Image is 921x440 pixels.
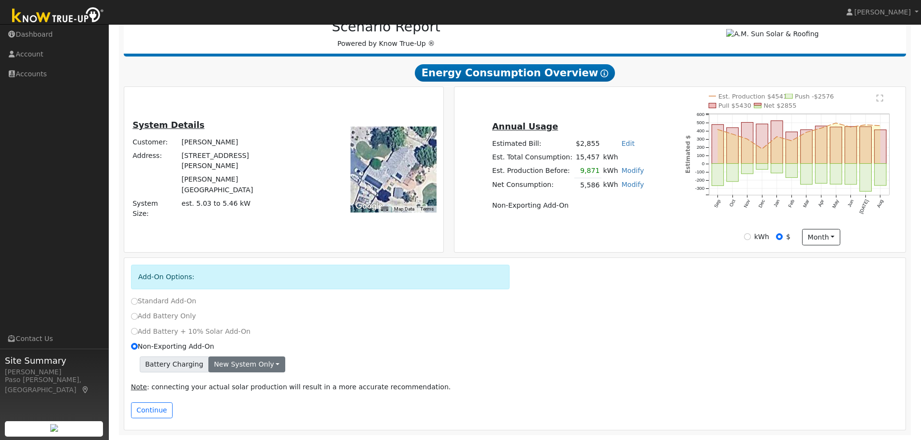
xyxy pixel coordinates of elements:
text: Dec [758,199,766,209]
rect: onclick="" [786,132,797,164]
td: kWh [601,178,620,192]
div: Paso [PERSON_NAME], [GEOGRAPHIC_DATA] [5,375,103,395]
rect: onclick="" [742,122,753,163]
img: retrieve [50,424,58,432]
td: [STREET_ADDRESS][PERSON_NAME] [180,149,305,173]
circle: onclick="" [865,124,867,126]
div: [PERSON_NAME] [5,367,103,377]
img: Google [353,200,385,213]
span: [PERSON_NAME] [854,8,911,16]
text: 300 [697,136,705,142]
a: Terms (opens in new tab) [420,206,434,212]
rect: onclick="" [845,127,857,164]
circle: onclick="" [850,126,852,128]
text: Aug [876,199,884,208]
circle: onclick="" [820,127,822,129]
rect: onclick="" [875,130,886,164]
text: 200 [697,144,705,150]
text: Jun [847,199,855,208]
input: kWh [744,233,751,240]
td: $2,855 [574,137,601,151]
a: Modify [621,167,644,174]
rect: onclick="" [712,125,723,164]
circle: onclick="" [879,125,881,127]
rect: onclick="" [801,130,812,164]
text: Oct [729,199,737,208]
text: 0 [702,161,705,166]
label: Add Battery Only [131,311,196,321]
rect: onclick="" [727,128,738,163]
text: May [832,199,840,209]
rect: onclick="" [771,121,783,164]
img: Know True-Up [7,5,109,27]
td: 9,871 [574,164,601,178]
a: Modify [621,181,644,188]
input: Non-Exporting Add-On [131,343,138,350]
u: Annual Usage [492,122,558,131]
rect: onclick="" [786,164,797,178]
button: Keyboard shortcuts [381,206,388,213]
button: Continue [131,402,173,419]
text: Estimated $ [685,135,691,173]
text: 400 [697,128,705,133]
rect: onclick="" [756,124,768,164]
text: Apr [817,199,825,208]
rect: onclick="" [830,164,842,185]
text: Mar [802,199,810,209]
circle: onclick="" [731,133,733,135]
text: Sep [713,199,722,209]
a: Edit [621,140,634,147]
i: Show Help [600,70,608,77]
circle: onclick="" [805,131,807,133]
text: Push -$2576 [795,93,834,100]
img: A.M. Sun Solar & Roofing [726,29,819,39]
circle: onclick="" [776,136,778,138]
text: Pull $5430 [718,102,751,109]
text: -300 [695,185,705,191]
rect: onclick="" [727,164,738,182]
text:  [877,94,883,102]
rect: onclick="" [845,164,857,185]
td: [PERSON_NAME][GEOGRAPHIC_DATA] [180,173,305,197]
text: 600 [697,112,705,117]
rect: onclick="" [742,164,753,174]
a: Open this area in Google Maps (opens a new window) [353,200,385,213]
td: kWh [601,164,620,178]
td: Est. Production Before: [490,164,574,178]
span: : connecting your actual solar production will result in a more accurate recommendation. [131,383,451,391]
text: 100 [697,153,705,158]
td: System Size [180,197,305,220]
label: Non-Exporting Add-On [131,341,214,352]
rect: onclick="" [712,164,723,186]
label: kWh [754,232,769,242]
circle: onclick="" [835,122,837,124]
td: System Size: [131,197,180,220]
circle: onclick="" [761,148,763,150]
rect: onclick="" [860,164,871,192]
input: Standard Add-On [131,298,138,305]
u: System Details [132,120,205,130]
text: Nov [743,199,751,209]
input: Add Battery + 10% Solar Add-On [131,328,138,335]
td: 5,586 [574,178,601,192]
rect: onclick="" [860,127,871,163]
span: Battery Charging [140,356,209,373]
span: Energy Consumption Overview [415,64,615,82]
label: Standard Add-On [131,296,196,306]
td: Address: [131,149,180,173]
text: Net $2855 [764,102,797,109]
text: Jan [773,199,781,208]
circle: onclick="" [791,140,793,142]
span: est. 5.03 to 5.46 kW [182,199,251,207]
circle: onclick="" [746,138,748,140]
span: Site Summary [5,354,103,367]
rect: onclick="" [830,127,842,164]
div: Powered by Know True-Up ® [129,19,644,49]
button: month [802,229,840,245]
text: 500 [697,120,705,125]
button: Map Data [394,206,414,213]
button: New system only [208,356,285,373]
rect: onclick="" [875,164,886,185]
td: Estimated Bill: [490,137,574,151]
input: Add Battery Only [131,313,138,320]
